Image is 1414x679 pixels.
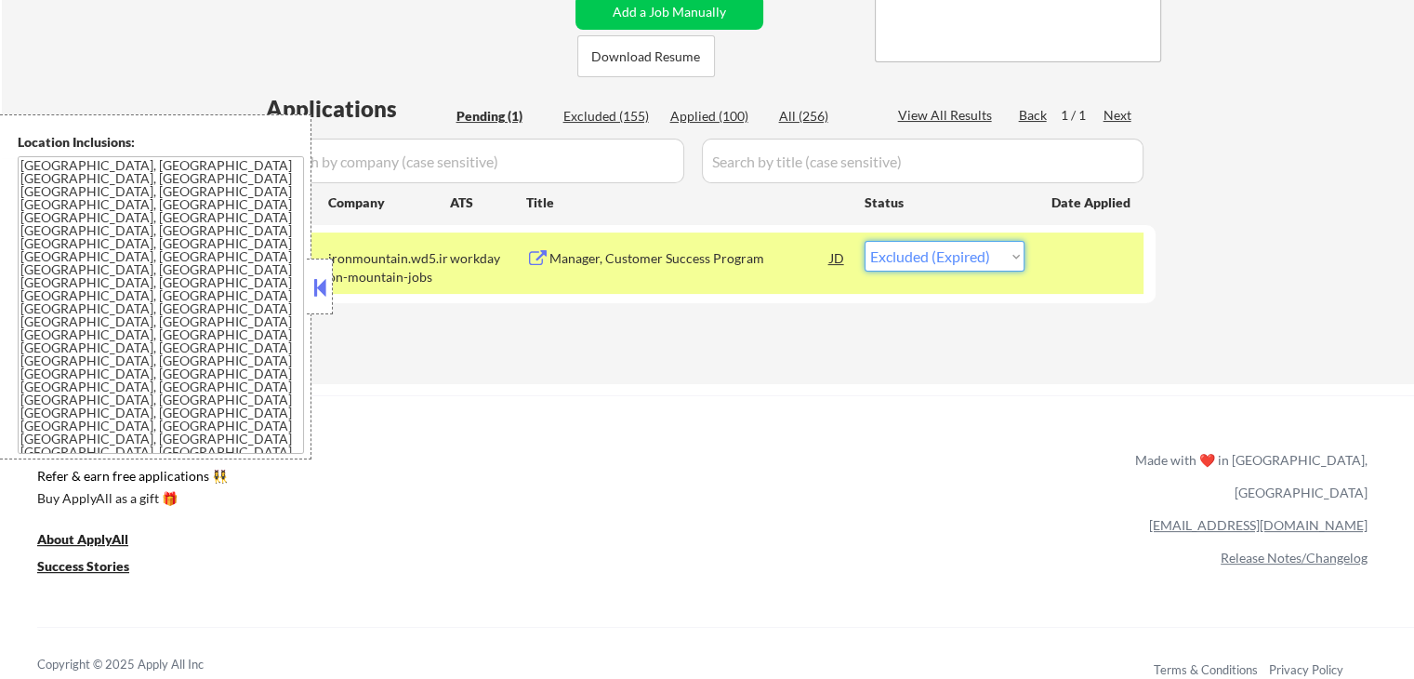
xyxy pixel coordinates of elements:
[577,35,715,77] button: Download Resume
[37,492,223,505] div: Buy ApplyAll as a gift 🎁
[266,98,450,120] div: Applications
[549,249,830,268] div: Manager, Customer Success Program
[456,107,549,126] div: Pending (1)
[450,249,526,268] div: workday
[18,133,304,152] div: Location Inclusions:
[1019,106,1049,125] div: Back
[37,531,128,547] u: About ApplyAll
[37,656,251,674] div: Copyright © 2025 Apply All Inc
[37,470,747,489] a: Refer & earn free applications 👯‍♀️
[670,107,763,126] div: Applied (100)
[1051,193,1133,212] div: Date Applied
[1149,517,1368,533] a: [EMAIL_ADDRESS][DOMAIN_NAME]
[1061,106,1103,125] div: 1 / 1
[702,139,1143,183] input: Search by title (case sensitive)
[266,139,684,183] input: Search by company (case sensitive)
[450,193,526,212] div: ATS
[779,107,872,126] div: All (256)
[1269,662,1343,677] a: Privacy Policy
[1128,444,1368,509] div: Made with ❤️ in [GEOGRAPHIC_DATA], [GEOGRAPHIC_DATA]
[865,185,1024,219] div: Status
[37,530,154,553] a: About ApplyAll
[563,107,656,126] div: Excluded (155)
[37,489,223,513] a: Buy ApplyAll as a gift 🎁
[328,193,450,212] div: Company
[328,249,450,286] div: ironmountain.wd5.iron-mountain-jobs
[898,106,998,125] div: View All Results
[828,241,847,274] div: JD
[1154,662,1258,677] a: Terms & Conditions
[526,193,847,212] div: Title
[1103,106,1133,125] div: Next
[1221,550,1368,566] a: Release Notes/Changelog
[37,557,154,580] a: Success Stories
[37,558,129,574] u: Success Stories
